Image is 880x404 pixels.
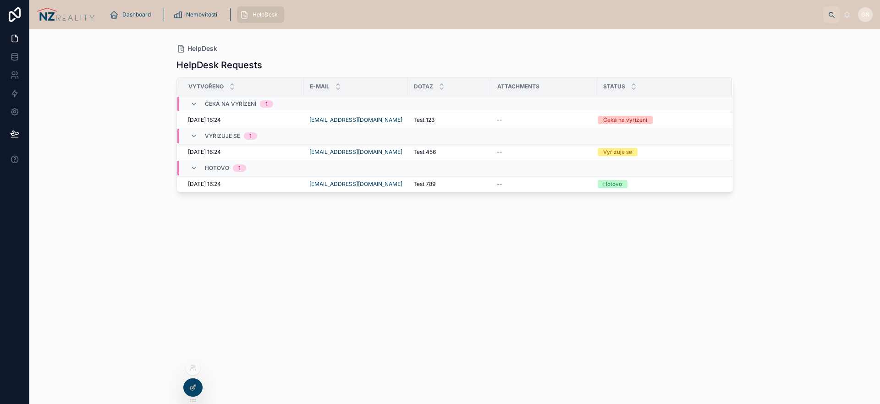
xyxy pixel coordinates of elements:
[205,164,229,172] span: Hotovo
[603,116,647,124] div: Čeká na vyřízení
[413,116,434,124] span: Test 123
[188,148,221,156] span: [DATE] 16:24
[188,116,221,124] span: [DATE] 16:24
[186,11,217,18] span: Nemovitosti
[603,83,625,90] span: Status
[497,180,592,188] a: --
[413,180,435,188] span: Test 789
[238,164,241,172] div: 1
[497,83,539,90] span: Attachments
[413,116,486,124] a: Test 123
[37,7,95,22] img: App logo
[603,180,622,188] div: Hotovo
[603,148,632,156] div: Vyřizuje se
[309,148,402,156] a: [EMAIL_ADDRESS][DOMAIN_NAME]
[176,44,217,53] a: HelpDesk
[861,11,869,18] span: GN
[309,180,402,188] a: [EMAIL_ADDRESS][DOMAIN_NAME]
[413,180,486,188] a: Test 789
[309,116,402,124] a: [EMAIL_ADDRESS][DOMAIN_NAME]
[413,148,486,156] a: Test 456
[176,59,262,71] h1: HelpDesk Requests
[205,132,240,140] span: Vyřizuje se
[598,180,721,188] a: Hotovo
[249,132,252,140] div: 1
[188,83,224,90] span: Vytvořeno
[205,100,256,108] span: Čeká na vyřízení
[598,148,721,156] a: Vyřizuje se
[102,5,823,25] div: scrollable content
[122,11,151,18] span: Dashboard
[598,116,721,124] a: Čeká na vyřízení
[497,180,502,188] span: --
[187,44,217,53] span: HelpDesk
[497,116,502,124] span: --
[188,180,298,188] a: [DATE] 16:24
[413,148,436,156] span: Test 456
[310,83,330,90] span: E-mail
[188,148,298,156] a: [DATE] 16:24
[265,100,268,108] div: 1
[253,11,278,18] span: HelpDesk
[414,83,433,90] span: Dotaz
[170,6,224,23] a: Nemovitosti
[497,148,502,156] span: --
[188,180,221,188] span: [DATE] 16:24
[237,6,284,23] a: HelpDesk
[497,148,592,156] a: --
[497,116,592,124] a: --
[107,6,157,23] a: Dashboard
[188,116,298,124] a: [DATE] 16:24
